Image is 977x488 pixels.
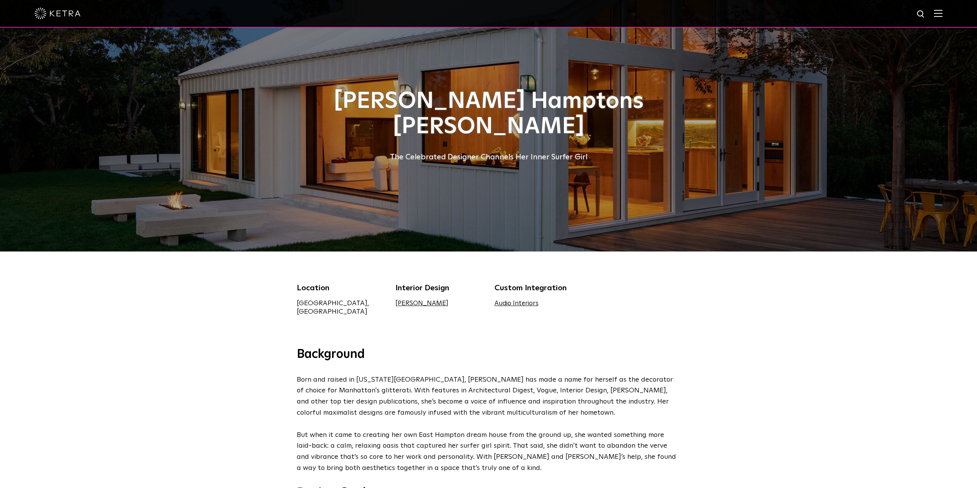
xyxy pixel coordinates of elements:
[297,299,384,316] div: [GEOGRAPHIC_DATA], [GEOGRAPHIC_DATA]
[494,282,582,294] div: Custom Integration
[916,10,926,19] img: search icon
[297,347,681,363] h3: Background
[494,300,539,307] a: Audio Interiors
[297,151,681,163] div: The Celebrated Designer Channels Her Inner Surfer Girl
[934,10,942,17] img: Hamburger%20Nav.svg
[395,282,483,294] div: Interior Design
[395,300,448,307] a: [PERSON_NAME]
[297,374,677,474] p: Born and raised in [US_STATE][GEOGRAPHIC_DATA], [PERSON_NAME] has made a name for herself as the ...
[297,282,384,294] div: Location
[297,89,681,139] h1: [PERSON_NAME] Hamptons [PERSON_NAME]
[35,8,81,19] img: ketra-logo-2019-white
